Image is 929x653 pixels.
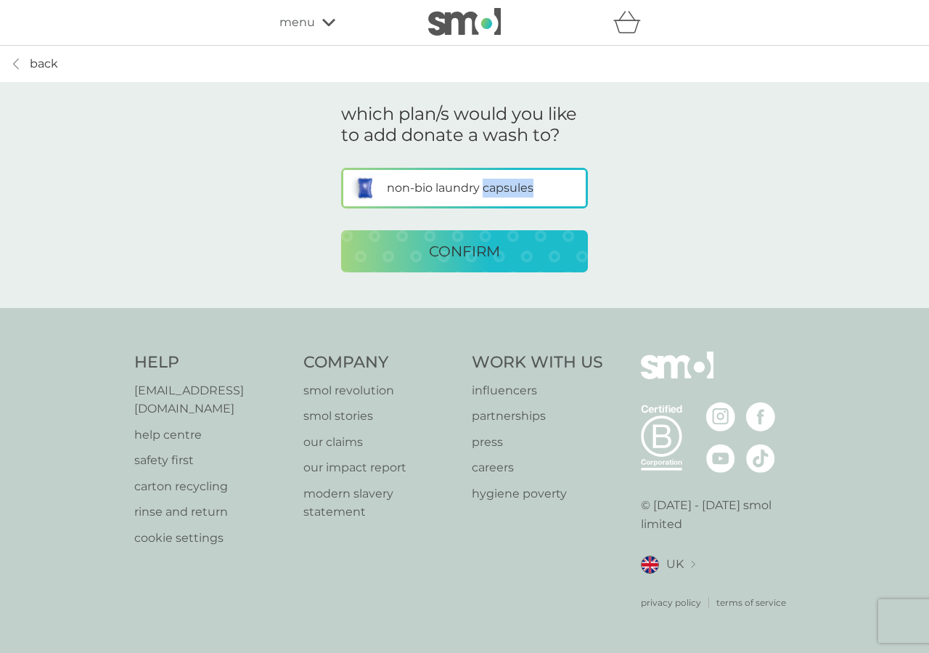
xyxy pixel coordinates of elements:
[641,556,659,574] img: UK flag
[666,555,684,574] span: UK
[30,54,58,73] p: back
[641,496,795,533] p: © [DATE] - [DATE] smol limited
[303,433,458,452] a: our claims
[746,444,775,473] img: visit the smol Tiktok page
[341,104,588,146] p: which plan/s would you like to add donate a wash to?
[428,8,501,36] img: smol
[472,381,603,400] a: influencers
[303,352,458,374] h4: Company
[387,179,533,198] p: non-bio laundry capsules
[746,402,775,431] img: visit the smol Facebook page
[134,381,289,418] a: [EMAIL_ADDRESS][DOMAIN_NAME]
[279,13,315,32] span: menu
[303,407,458,426] a: smol stories
[134,451,289,470] a: safety first
[134,426,289,445] a: help centre
[351,175,380,202] img: non-bio laundry capsules
[706,402,735,431] img: visit the smol Instagram page
[303,458,458,477] a: our impact report
[11,54,58,73] a: back
[472,484,603,503] a: hygiene poverty
[613,8,650,37] div: basket
[134,352,289,374] h4: Help
[472,352,603,374] h4: Work With Us
[303,484,458,522] a: modern slavery statement
[134,503,289,522] a: rinse and return
[472,458,603,477] a: careers
[134,529,289,548] a: cookie settings
[716,596,786,609] a: terms of service
[472,433,603,452] a: press
[472,407,603,426] a: partnerships
[341,230,588,272] button: CONFIRM
[706,444,735,473] img: visit the smol Youtube page
[641,352,713,401] img: smol
[134,477,289,496] a: carton recycling
[429,240,500,263] p: CONFIRM
[641,596,701,609] a: privacy policy
[691,561,695,569] img: select a new location
[303,381,458,400] a: smol revolution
